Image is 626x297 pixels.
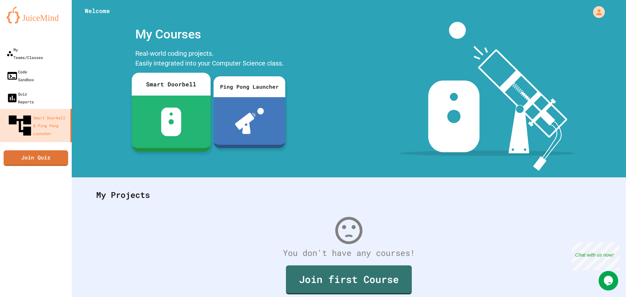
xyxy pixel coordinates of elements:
[400,22,575,171] img: banner-image-my-projects.png
[7,46,43,61] div: My Teams/Classes
[572,243,619,270] iframe: chat widget
[7,90,34,106] div: Quiz Reports
[586,5,606,20] div: My Account
[132,73,211,96] div: Smart Doorbell
[132,47,289,71] div: Real-world coding projects. Easily integrated into your Computer Science class.
[214,76,285,97] div: Ping Pong Launcher
[599,271,619,290] iframe: chat widget
[235,108,264,134] img: ppl-with-ball.png
[286,265,412,294] a: Join first Course
[90,182,608,208] div: My Projects
[4,150,68,166] a: Join Quiz
[132,22,289,47] div: My Courses
[161,108,182,136] img: sdb-white.svg
[90,247,608,259] div: You don't have any courses!
[7,68,34,83] div: Code Sandbox
[7,7,65,23] img: logo-orange.svg
[7,112,68,139] div: Smart Doorbell & Ping Pong Launcher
